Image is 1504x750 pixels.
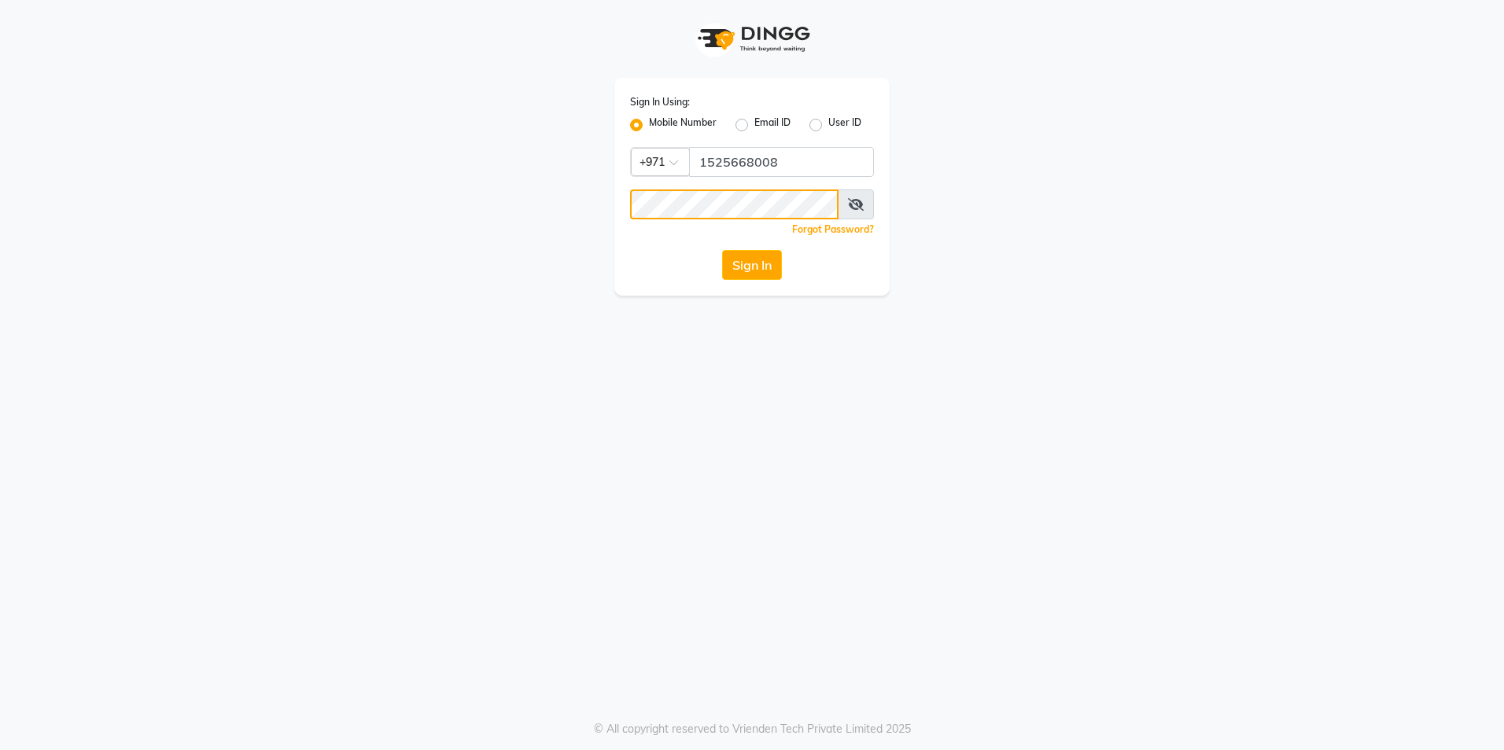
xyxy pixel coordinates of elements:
img: logo1.svg [689,16,815,62]
input: Username [630,189,839,219]
input: Username [689,147,874,177]
label: Sign In Using: [630,95,690,109]
label: Email ID [754,116,791,134]
button: Sign In [722,250,782,280]
a: Forgot Password? [792,223,874,235]
label: User ID [828,116,861,134]
label: Mobile Number [649,116,717,134]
